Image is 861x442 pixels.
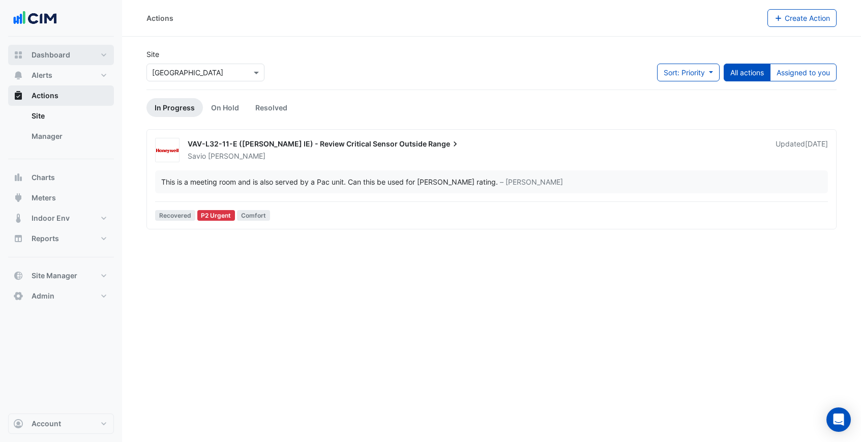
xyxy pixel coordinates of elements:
[13,70,23,80] app-icon: Alerts
[8,228,114,249] button: Reports
[8,188,114,208] button: Meters
[12,8,58,28] img: Company Logo
[247,98,295,117] a: Resolved
[664,68,705,77] span: Sort: Priority
[32,213,70,223] span: Indoor Env
[8,266,114,286] button: Site Manager
[8,45,114,65] button: Dashboard
[23,106,114,126] a: Site
[32,91,58,101] span: Actions
[188,152,206,160] span: Savio
[161,176,498,187] div: This is a meeting room and is also served by a Pac unit. Can this be used for [PERSON_NAME] rating.
[776,139,828,161] div: Updated
[32,419,61,429] span: Account
[724,64,770,81] button: All actions
[13,291,23,301] app-icon: Admin
[237,210,270,221] span: Comfort
[8,414,114,434] button: Account
[188,139,427,148] span: VAV-L32-11-E ([PERSON_NAME] IE) - Review Critical Sensor Outside
[805,139,828,148] span: Tue 12-Aug-2025 13:27 AEST
[32,193,56,203] span: Meters
[13,91,23,101] app-icon: Actions
[13,233,23,244] app-icon: Reports
[500,176,563,187] span: – [PERSON_NAME]
[8,106,114,151] div: Actions
[13,193,23,203] app-icon: Meters
[8,167,114,188] button: Charts
[785,14,830,22] span: Create Action
[32,70,52,80] span: Alerts
[146,13,173,23] div: Actions
[13,50,23,60] app-icon: Dashboard
[8,65,114,85] button: Alerts
[428,139,460,149] span: Range
[23,126,114,146] a: Manager
[770,64,837,81] button: Assigned to you
[13,271,23,281] app-icon: Site Manager
[826,407,851,432] div: Open Intercom Messenger
[8,85,114,106] button: Actions
[767,9,837,27] button: Create Action
[156,145,179,156] img: Honeywell
[32,50,70,60] span: Dashboard
[146,49,159,60] label: Site
[32,233,59,244] span: Reports
[32,291,54,301] span: Admin
[8,286,114,306] button: Admin
[8,208,114,228] button: Indoor Env
[203,98,247,117] a: On Hold
[208,151,265,161] span: [PERSON_NAME]
[13,213,23,223] app-icon: Indoor Env
[146,98,203,117] a: In Progress
[657,64,720,81] button: Sort: Priority
[155,210,195,221] span: Recovered
[32,172,55,183] span: Charts
[32,271,77,281] span: Site Manager
[13,172,23,183] app-icon: Charts
[197,210,235,221] div: P2 Urgent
